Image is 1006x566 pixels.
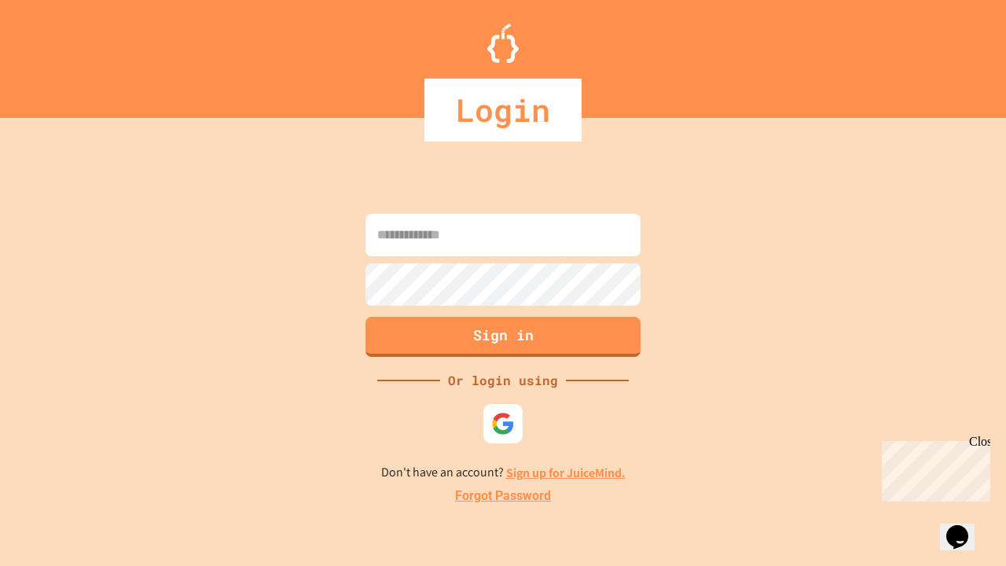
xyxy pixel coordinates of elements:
a: Forgot Password [455,487,551,505]
a: Sign up for JuiceMind. [506,465,626,481]
iframe: chat widget [940,503,990,550]
p: Don't have an account? [381,463,626,483]
iframe: chat widget [876,435,990,502]
div: Login [424,79,582,141]
img: Logo.svg [487,24,519,63]
div: Or login using [440,371,566,390]
img: google-icon.svg [491,412,515,436]
button: Sign in [365,317,641,357]
div: Chat with us now!Close [6,6,108,100]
